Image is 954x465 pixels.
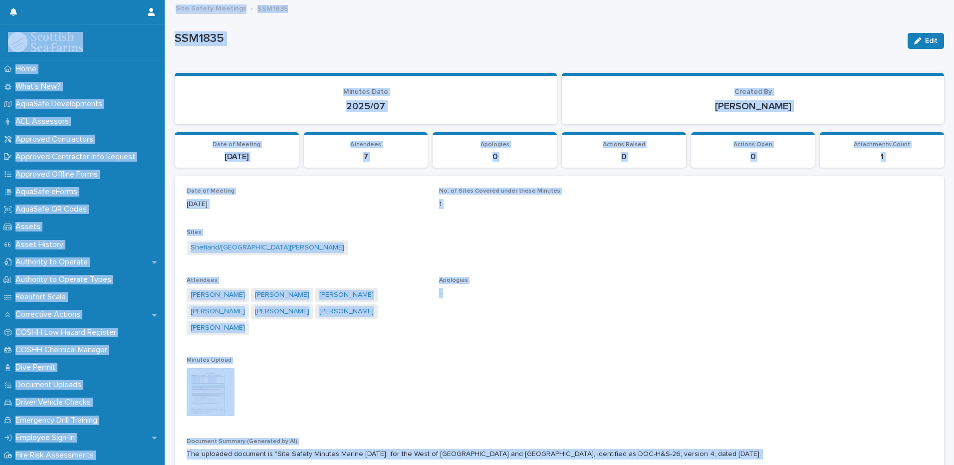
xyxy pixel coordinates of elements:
[191,290,245,300] a: [PERSON_NAME]
[310,152,422,162] p: 7
[11,380,89,390] p: Document Uploads
[175,31,900,46] p: SSM1835
[257,2,288,13] p: SSM1835
[733,142,772,148] span: Actions Open
[574,100,932,112] p: [PERSON_NAME]
[187,277,218,283] span: Attendees
[11,345,115,355] p: COSHH Chemical Manager
[187,357,232,363] span: Minutes Upload
[854,142,910,148] span: Attachments Count
[603,142,645,148] span: Actions Raised
[11,222,48,232] p: Assets
[697,152,809,162] p: 0
[11,99,110,109] p: AquaSafe Developments
[187,449,932,460] p: The uploaded document is "Site Safety Minutes Marine [DATE]" for the West of [GEOGRAPHIC_DATA] an...
[11,205,95,214] p: AquaSafe QR Codes
[11,257,96,267] p: Authority to Operate
[255,290,309,300] a: [PERSON_NAME]
[439,188,560,194] span: No. of Sites Covered under these Minutes
[255,306,309,317] a: [PERSON_NAME]
[11,240,71,249] p: Asset History
[319,290,374,300] a: [PERSON_NAME]
[925,37,938,44] span: Edit
[439,199,680,210] p: 1
[343,88,388,95] span: Minutes Date
[187,439,297,445] span: Document Summary (Generated by AI)
[191,306,245,317] a: [PERSON_NAME]
[11,82,69,91] p: What's New?
[8,32,83,52] img: bPIBxiqnSb2ggTQWdOVV
[11,170,106,179] p: Approved Offline Forms
[11,451,102,460] p: Fire Risk Assessments
[181,152,293,162] p: [DATE]
[826,152,938,162] p: 1
[11,117,77,126] p: ACL Assessors
[908,33,944,49] button: Edit
[187,100,545,112] p: 2025/07
[187,188,235,194] span: Date of Meeting
[11,64,44,74] p: Home
[11,135,101,144] p: Approved Contractors
[319,306,374,317] a: [PERSON_NAME]
[191,242,344,253] a: Shetland/[GEOGRAPHIC_DATA][PERSON_NAME]
[11,310,88,319] p: Corrective Actions
[187,199,427,210] p: [DATE]
[11,187,85,197] p: AquaSafe eForms
[176,2,246,13] a: Site Safety Meetings
[11,433,83,443] p: Employee Sign-In
[11,416,105,425] p: Emergency Drill Training
[187,230,202,235] span: Sites
[11,292,74,302] p: Beaufort Scale
[11,152,143,162] p: Approved Contractor Info Request
[11,328,124,337] p: COSHH Low Hazard Register
[213,142,260,148] span: Date of Meeting
[191,323,245,333] a: [PERSON_NAME]
[439,152,551,162] p: 0
[480,142,509,148] span: Apologies
[439,288,680,298] p: -
[11,275,119,284] p: Authority to Operate Types
[11,398,99,407] p: Driver Vehicle Checks
[350,142,381,148] span: Attendees
[11,363,63,372] p: Dive Permit
[439,277,468,283] span: Apologies
[568,152,680,162] p: 0
[734,88,772,95] span: Created By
